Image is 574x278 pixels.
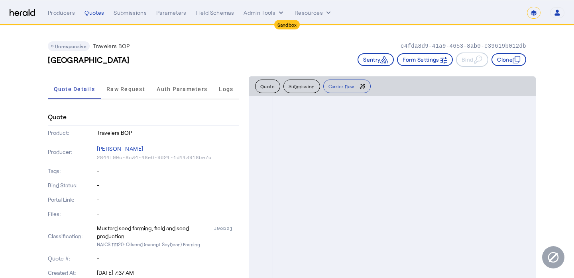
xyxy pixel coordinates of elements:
span: Auth Parameters [157,86,207,92]
p: NAICS 111120: Oilseed (except Soybean) Farming [97,240,239,248]
button: Carrier Raw [323,80,371,93]
p: - [97,255,239,262]
span: Logs [219,86,233,92]
div: Sandbox [274,20,300,29]
div: l0obzj [214,224,239,240]
p: c4fda8d9-41a9-4653-8ab0-c39619b012db [401,42,526,50]
p: - [97,210,239,218]
div: Mustard seed farming, field and seed production [97,224,212,240]
span: Carrier Raw [328,84,354,89]
p: Producer: [48,148,95,156]
p: [DATE] 7:37 AM [97,269,239,277]
button: Form Settings [397,53,453,66]
span: Unresponsive [55,43,86,49]
div: Parameters [156,9,187,17]
span: Quote Details [54,86,95,92]
p: Portal Link: [48,196,95,204]
p: Bind Status: [48,181,95,189]
p: Travelers BOP [97,129,239,137]
p: Travelers BOP [93,42,130,50]
p: [PERSON_NAME] [97,143,239,154]
button: Clone [491,53,526,66]
div: Quotes [85,9,104,17]
p: Quote #: [48,255,95,262]
p: 2844f90c-8c34-48e6-9621-1d113918be7a [97,154,239,161]
h3: [GEOGRAPHIC_DATA] [48,54,130,65]
div: Field Schemas [196,9,234,17]
p: Files: [48,210,95,218]
div: Submissions [114,9,147,17]
img: Herald Logo [10,9,35,17]
p: Product: [48,129,95,137]
button: Bind [456,52,488,67]
div: Producers [48,9,75,17]
button: Submission [283,80,320,93]
p: Created At: [48,269,95,277]
h4: Quote [48,112,67,122]
p: - [97,181,239,189]
p: - [97,167,239,175]
button: Sentry [358,53,394,66]
p: Classification: [48,232,95,240]
p: - [97,196,239,204]
button: internal dropdown menu [244,9,285,17]
p: Tags: [48,167,95,175]
button: Quote [255,80,280,93]
button: Resources dropdown menu [295,9,332,17]
span: Raw Request [106,86,145,92]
